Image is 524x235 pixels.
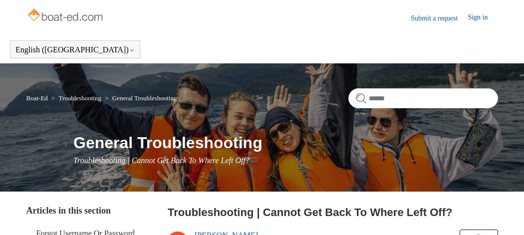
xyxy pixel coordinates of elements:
h2: Troubleshooting | Cannot Get Back To Where Left Off? [168,204,498,221]
img: Boat-Ed Help Center home page [26,6,106,26]
li: Boat-Ed [26,94,50,102]
li: General Troubleshooting [103,94,177,102]
a: Sign in [468,12,498,24]
a: Boat-Ed [26,94,48,102]
span: Articles in this section [26,206,111,216]
a: General Troubleshooting [112,94,177,102]
h1: General Troubleshooting [73,131,498,155]
button: English ([GEOGRAPHIC_DATA]) [15,45,135,54]
span: Troubleshooting | Cannot Get Back To Where Left Off? [73,156,250,165]
a: Submit a request [411,13,468,23]
a: Troubleshooting [58,94,101,102]
input: Search [348,88,498,108]
li: Troubleshooting [49,94,103,102]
